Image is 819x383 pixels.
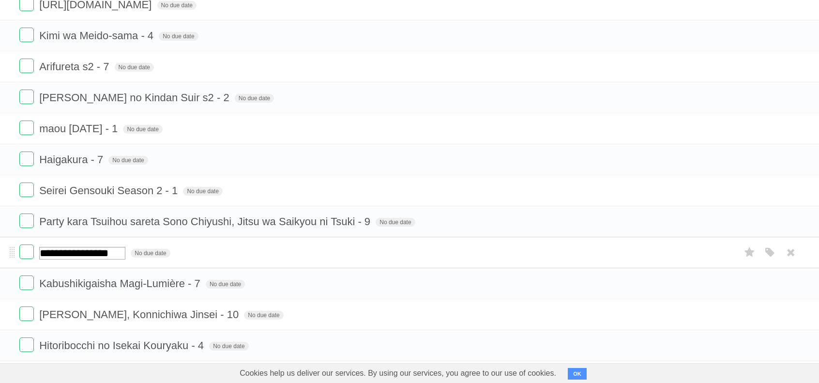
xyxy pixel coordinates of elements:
label: Done [19,152,34,166]
span: Hitoribocchi no Isekai Kouryaku - 4 [39,339,206,352]
span: No due date [123,125,162,134]
span: Seirei Gensouki Season 2 - 1 [39,184,180,197]
span: Kabushikigaisha Magi-Lumière - 7 [39,277,203,290]
label: Done [19,59,34,73]
label: Done [19,306,34,321]
span: No due date [376,218,415,227]
span: No due date [108,156,148,165]
label: Done [19,276,34,290]
span: No due date [157,1,197,10]
span: [PERSON_NAME] no Kindan Suir s2 - 2 [39,92,232,104]
label: Done [19,214,34,228]
span: No due date [244,311,283,320]
label: Done [19,28,34,42]
label: Done [19,245,34,259]
span: Arifureta s2 - 7 [39,61,111,73]
span: Kimi wa Meido-sama - 4 [39,30,156,42]
span: Haigakura - 7 [39,153,106,166]
span: No due date [159,32,198,41]
label: Star task [741,245,759,260]
span: No due date [115,63,154,72]
label: Done [19,183,34,197]
label: Done [19,90,34,104]
span: No due date [235,94,274,103]
span: [PERSON_NAME], Konnichiwa Jinsei - 10 [39,308,241,321]
span: No due date [131,249,170,258]
span: No due date [206,280,245,289]
label: Done [19,121,34,135]
button: OK [568,368,587,380]
span: Cookies help us deliver our services. By using our services, you agree to our use of cookies. [230,364,566,383]
span: maou [DATE] - 1 [39,123,120,135]
span: No due date [183,187,222,196]
span: Party kara Tsuihou sareta Sono Chiyushi, Jitsu wa Saikyou ni Tsuki - 9 [39,215,373,228]
span: No due date [209,342,248,351]
label: Done [19,337,34,352]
